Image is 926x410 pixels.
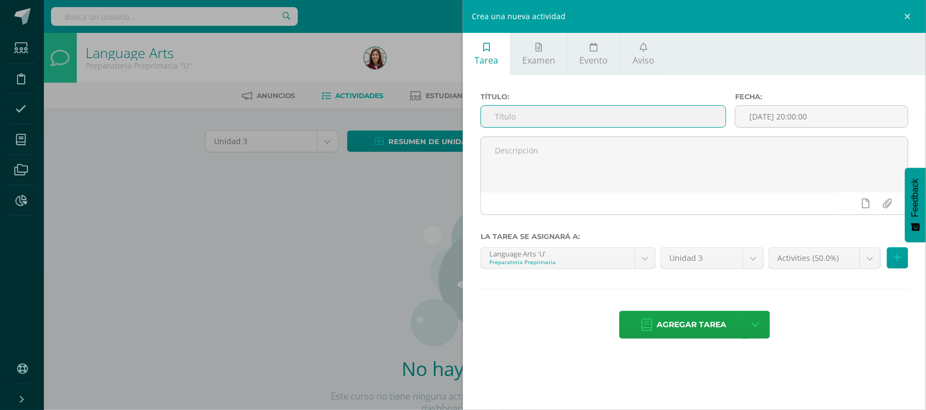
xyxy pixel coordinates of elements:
[777,248,851,269] span: Activities (50.0%)
[735,93,908,101] label: Fecha:
[568,33,620,75] a: Evento
[481,248,656,269] a: Language Arts 'U'Preparatoria Preprimaria
[736,106,908,127] input: Fecha de entrega
[511,33,567,75] a: Examen
[481,93,726,101] label: Título:
[661,248,764,269] a: Unidad 3
[911,179,921,217] span: Feedback
[669,248,735,269] span: Unidad 3
[489,248,626,258] div: Language Arts 'U'
[633,54,654,66] span: Aviso
[523,54,556,66] span: Examen
[580,54,608,66] span: Evento
[475,54,499,66] span: Tarea
[481,232,908,241] label: La tarea se asignará a:
[463,33,510,75] a: Tarea
[905,168,926,242] button: Feedback - Mostrar encuesta
[621,33,667,75] a: Aviso
[481,106,726,127] input: Título
[489,258,626,266] div: Preparatoria Preprimaria
[657,311,727,338] span: Agregar tarea
[769,248,880,269] a: Activities (50.0%)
